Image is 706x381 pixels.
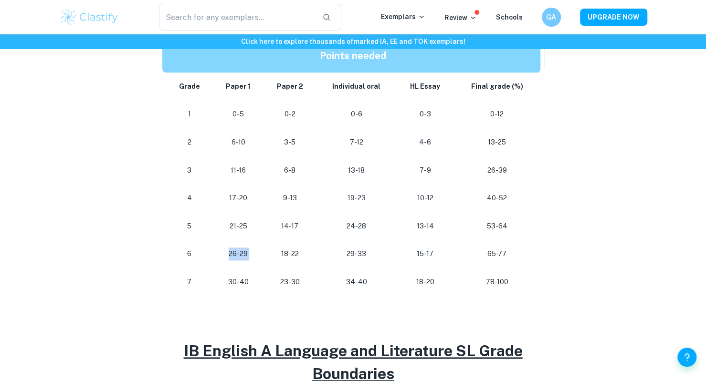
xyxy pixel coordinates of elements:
[271,136,308,149] p: 3-5
[381,11,425,22] p: Exemplars
[332,82,380,90] strong: Individual oral
[277,82,303,90] strong: Paper 2
[226,82,251,90] strong: Paper 1
[179,82,200,90] strong: Grade
[174,136,205,149] p: 2
[174,276,205,288] p: 7
[271,108,308,121] p: 0-2
[174,108,205,121] p: 1
[271,276,308,288] p: 23-30
[221,247,256,260] p: 26-29
[324,108,389,121] p: 0-6
[271,192,308,205] p: 9-13
[2,36,704,47] h6: Click here to explore thousands of marked IA, EE and TOK exemplars !
[404,108,446,121] p: 0-3
[462,136,533,149] p: 13-25
[580,9,647,26] button: UPGRADE NOW
[320,50,386,62] strong: Points needed
[404,276,446,288] p: 18-20
[324,192,389,205] p: 19-23
[221,164,256,177] p: 11-16
[159,4,315,31] input: Search for any exemplars...
[324,136,389,149] p: 7-12
[410,82,440,90] strong: HL Essay
[324,276,389,288] p: 34-40
[271,247,308,260] p: 18-22
[324,220,389,233] p: 24-28
[404,164,446,177] p: 7-9
[462,276,533,288] p: 78-100
[271,164,308,177] p: 6-8
[546,12,557,22] h6: GA
[221,220,256,233] p: 21-25
[462,247,533,260] p: 65-77
[59,8,120,27] img: Clastify logo
[404,220,446,233] p: 13-14
[221,108,256,121] p: 0-5
[496,13,523,21] a: Schools
[221,276,256,288] p: 30-40
[677,348,696,367] button: Help and Feedback
[174,164,205,177] p: 3
[221,192,256,205] p: 17-20
[462,192,533,205] p: 40-52
[324,247,389,260] p: 29-33
[404,192,446,205] p: 10-12
[174,247,205,260] p: 6
[462,220,533,233] p: 53-64
[444,12,477,23] p: Review
[221,136,256,149] p: 6-10
[462,108,533,121] p: 0-12
[404,136,446,149] p: 4-6
[324,164,389,177] p: 13-18
[174,220,205,233] p: 5
[462,164,533,177] p: 26-39
[471,82,523,90] strong: Final grade (%)
[174,192,205,205] p: 4
[404,247,446,260] p: 15-17
[542,8,561,27] button: GA
[271,220,308,233] p: 14-17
